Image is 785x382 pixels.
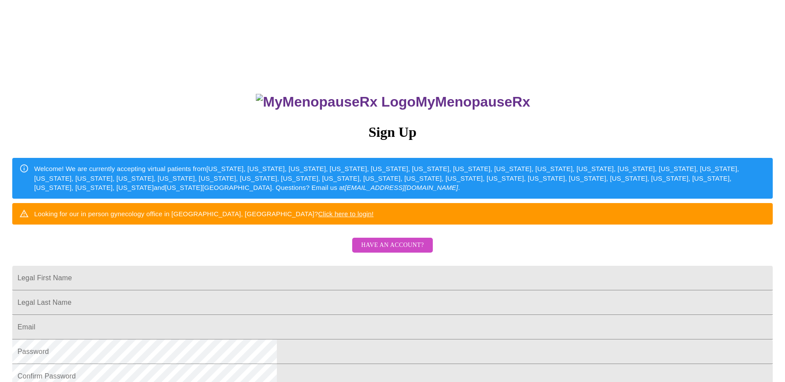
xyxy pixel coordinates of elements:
[350,247,435,255] a: Have an account?
[361,240,424,251] span: Have an account?
[256,94,415,110] img: MyMenopauseRx Logo
[34,161,766,196] div: Welcome! We are currently accepting virtual patients from [US_STATE], [US_STATE], [US_STATE], [US...
[352,238,432,253] button: Have an account?
[14,94,773,110] h3: MyMenopauseRx
[12,124,773,140] h3: Sign Up
[34,206,374,222] div: Looking for our in person gynecology office in [GEOGRAPHIC_DATA], [GEOGRAPHIC_DATA]?
[345,184,458,191] em: [EMAIL_ADDRESS][DOMAIN_NAME]
[318,210,374,218] a: Click here to login!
